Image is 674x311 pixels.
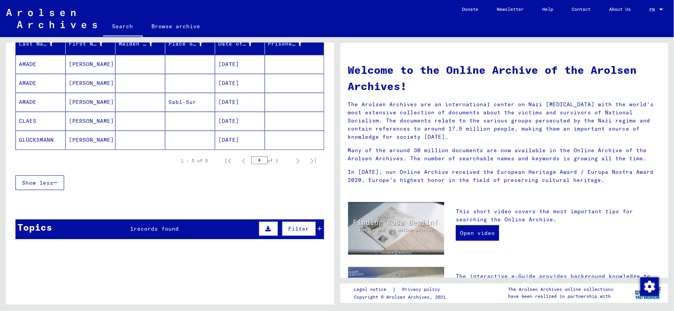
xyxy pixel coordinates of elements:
div: Maiden Name [119,40,153,48]
div: First Name [69,37,115,50]
mat-cell: [PERSON_NAME] [66,131,115,149]
a: Open video [456,225,499,241]
p: Many of the around 30 million documents are now available in the Online Archive of the Arolsen Ar... [348,146,661,163]
a: Privacy policy [396,286,449,294]
button: First page [221,153,236,168]
img: Arolsen_neg.svg [6,9,97,28]
div: Prisoner # [268,40,303,48]
div: 1 – 5 of 5 [181,157,208,164]
span: EN [649,7,658,12]
div: Last Name [19,37,65,50]
button: Next page [290,153,306,168]
mat-header-cell: Date of Birth [215,33,265,54]
div: Place of Birth [168,40,203,48]
mat-cell: [DATE] [215,93,265,111]
mat-cell: AMADE [16,55,66,73]
mat-header-cell: Last Name [16,33,66,54]
div: Date of Birth [218,40,253,48]
mat-cell: [DATE] [215,131,265,149]
div: First Name [69,40,104,48]
p: In [DATE], our Online Archive received the European Heritage Award / Europa Nostra Award 2020, Eu... [348,168,661,184]
p: Copyright © Arolsen Archives, 2021 [354,294,449,301]
mat-cell: [PERSON_NAME] [66,55,115,73]
a: Legal notice [354,286,392,294]
div: Topics [17,220,52,234]
div: Maiden Name [119,37,165,50]
div: Date of Birth [218,37,265,50]
img: yv_logo.png [633,283,662,303]
mat-cell: [DATE] [215,74,265,92]
mat-cell: AMADE [16,74,66,92]
a: Search [103,17,143,37]
span: Show less [22,179,53,186]
button: Show less [15,175,64,190]
mat-cell: [PERSON_NAME] [66,93,115,111]
h1: Welcome to the Online Archive of the Arolsen Archives! [348,62,661,94]
mat-header-cell: First Name [66,33,115,54]
p: The Arolsen Archives online collections [508,286,613,293]
mat-header-cell: Place of Birth [165,33,215,54]
button: Filter [282,221,316,236]
span: Filter [289,225,309,232]
p: This short video covers the most important tips for searching the Online Archive. [456,207,660,224]
mat-cell: [PERSON_NAME] [66,74,115,92]
a: Browse archive [143,17,210,36]
div: | [354,286,449,294]
div: Last Name [19,40,54,48]
p: The interactive e-Guide provides background knowledge to help you understand the documents. It in... [456,272,660,305]
img: video.jpg [348,202,445,255]
button: Previous page [236,153,251,168]
div: Place of Birth [168,37,215,50]
mat-cell: GLÜCKSMANN [16,131,66,149]
p: have been realized in partnership with [508,293,613,300]
mat-cell: [DATE] [215,112,265,130]
mat-header-cell: Maiden Name [115,33,165,54]
mat-cell: Sabl-Sur [165,93,215,111]
mat-cell: CLAES [16,112,66,130]
div: of 1 [251,157,290,164]
button: Last page [306,153,321,168]
p: The Arolsen Archives are an international center on Nazi [MEDICAL_DATA] with the world’s most ext... [348,100,661,141]
mat-cell: [PERSON_NAME] [66,112,115,130]
span: records found [134,225,179,232]
span: 1 [130,225,134,232]
mat-cell: AMADE [16,93,66,111]
mat-cell: [DATE] [215,55,265,73]
mat-header-cell: Prisoner # [265,33,324,54]
div: Prisoner # [268,37,314,50]
img: Change consent [640,277,659,296]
